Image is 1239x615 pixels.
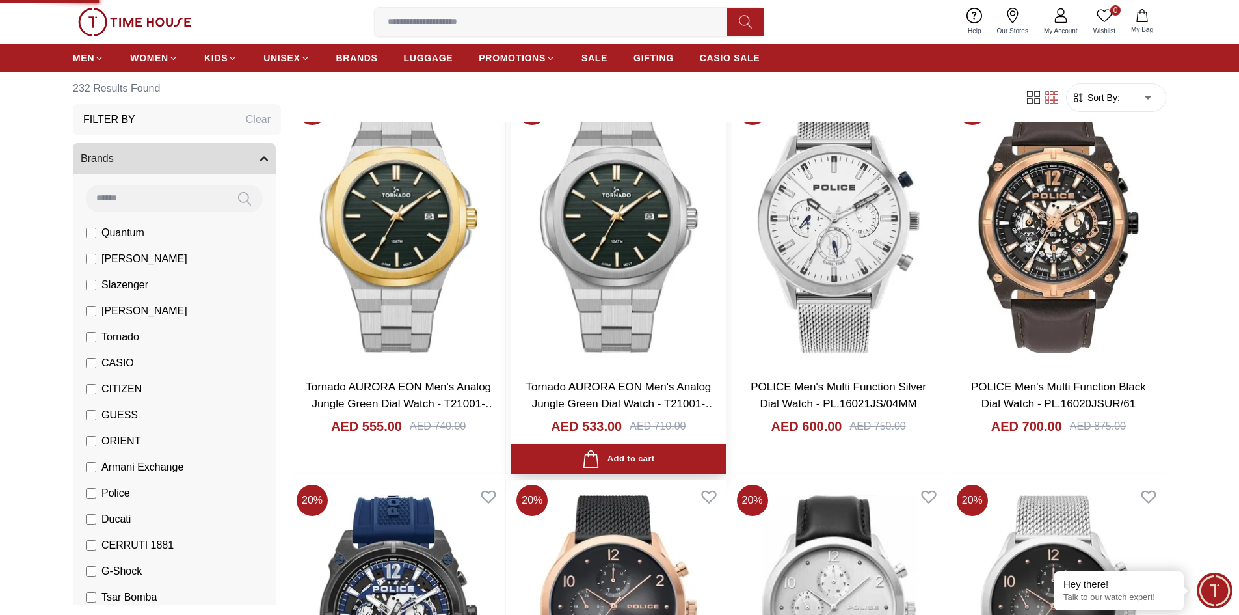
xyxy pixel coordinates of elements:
[404,51,453,64] span: LUGGAGE
[633,51,674,64] span: GIFTING
[771,417,842,435] h4: AED 600.00
[263,46,310,70] a: UNISEX
[83,112,135,128] h3: Filter By
[511,89,725,368] img: Tornado AURORA EON Men's Analog Jungle Green Dial Watch - T21001-SBSHG
[86,540,96,551] input: CERRUTI 1881
[86,228,96,238] input: Quantum
[297,485,328,516] span: 20 %
[73,73,281,104] h6: 232 Results Found
[963,26,987,36] span: Help
[1197,573,1232,608] div: Chat Widget
[581,51,607,64] span: SALE
[581,46,607,70] a: SALE
[101,538,174,553] span: CERRUTI 1881
[516,485,548,516] span: 20 %
[86,384,96,394] input: CITIZEN
[700,46,760,70] a: CASIO SALE
[101,407,138,423] span: GUESS
[526,381,716,426] a: Tornado AURORA EON Men's Analog Jungle Green Dial Watch - T21001-SBSHG
[336,51,378,64] span: BRANDS
[101,251,187,267] span: [PERSON_NAME]
[410,418,466,434] div: AED 740.00
[86,254,96,264] input: [PERSON_NAME]
[86,358,96,368] input: CASIO
[1126,25,1158,34] span: My Bag
[306,381,496,426] a: Tornado AURORA EON Men's Analog Jungle Green Dial Watch - T21001-TBSHG
[732,89,946,368] img: POLICE Men's Multi Function Silver Dial Watch - PL.16021JS/04MM
[86,306,96,316] input: [PERSON_NAME]
[86,592,96,603] input: Tsar Bomba
[101,329,139,345] span: Tornado
[78,8,191,36] img: ...
[849,418,905,434] div: AED 750.00
[336,46,378,70] a: BRANDS
[101,303,187,319] span: [PERSON_NAME]
[700,51,760,64] span: CASIO SALE
[101,459,183,475] span: Armani Exchange
[1072,91,1120,104] button: Sort By:
[1086,5,1123,38] a: 0Wishlist
[1085,91,1120,104] span: Sort By:
[1063,578,1174,591] div: Hey there!
[582,450,654,468] div: Add to cart
[86,410,96,420] input: GUESS
[86,514,96,525] input: Ducati
[479,51,546,64] span: PROMOTIONS
[630,418,686,434] div: AED 710.00
[86,566,96,577] input: G-Shock
[204,51,228,64] span: KIDS
[101,564,142,579] span: G-Shock
[101,512,131,527] span: Ducati
[633,46,674,70] a: GIFTING
[86,280,96,290] input: Slazenger
[204,46,237,70] a: KIDS
[551,417,622,435] h4: AED 533.00
[130,46,178,70] a: WOMEN
[992,26,1033,36] span: Our Stores
[751,381,926,410] a: POLICE Men's Multi Function Silver Dial Watch - PL.16021JS/04MM
[989,5,1036,38] a: Our Stores
[952,89,1166,368] img: POLICE Men's Multi Function Black Dial Watch - PL.16020JSUR/61
[101,433,140,449] span: ORIENT
[1110,5,1121,16] span: 0
[73,51,94,64] span: MEN
[101,590,157,605] span: Tsar Bomba
[737,485,768,516] span: 20 %
[263,51,300,64] span: UNISEX
[101,355,134,371] span: CASIO
[991,417,1062,435] h4: AED 700.00
[957,485,988,516] span: 20 %
[73,46,104,70] a: MEN
[960,5,989,38] a: Help
[1039,26,1083,36] span: My Account
[86,436,96,446] input: ORIENT
[291,89,505,368] img: Tornado AURORA EON Men's Analog Jungle Green Dial Watch - T21001-TBSHG
[101,485,130,501] span: Police
[1088,26,1121,36] span: Wishlist
[971,381,1146,410] a: POLICE Men's Multi Function Black Dial Watch - PL.16020JSUR/61
[479,46,555,70] a: PROMOTIONS
[86,462,96,472] input: Armani Exchange
[73,143,276,174] button: Brands
[1123,7,1161,37] button: My Bag
[404,46,453,70] a: LUGGAGE
[86,488,96,499] input: Police
[1070,418,1126,434] div: AED 875.00
[101,277,148,293] span: Slazenger
[1063,592,1174,603] p: Talk to our watch expert!
[81,151,114,167] span: Brands
[130,51,168,64] span: WOMEN
[101,225,144,241] span: Quantum
[101,381,142,397] span: CITIZEN
[246,112,271,128] div: Clear
[511,444,725,474] button: Add to cart
[331,417,402,435] h4: AED 555.00
[86,332,96,342] input: Tornado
